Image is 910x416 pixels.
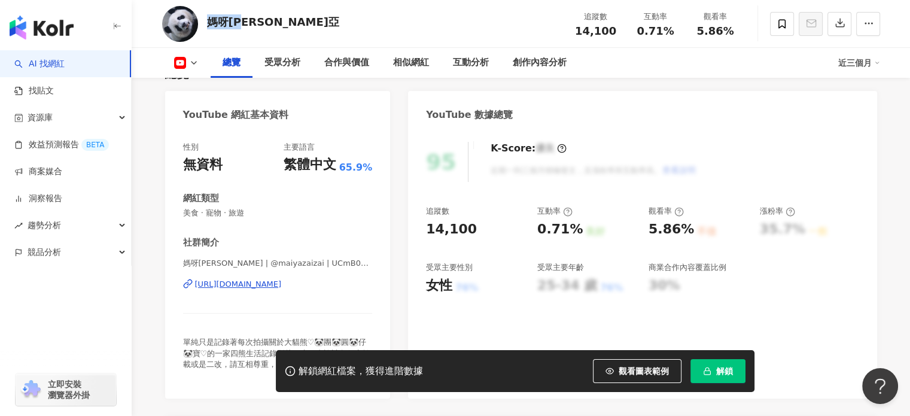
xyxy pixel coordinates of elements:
div: 無資料 [183,156,223,174]
span: 競品分析 [28,239,61,266]
img: KOL Avatar [162,6,198,42]
span: 14,100 [575,25,616,37]
button: 解鎖 [690,359,745,383]
span: 0.71% [637,25,674,37]
div: 觀看率 [693,11,738,23]
div: 互動率 [537,206,573,217]
a: 商案媒合 [14,166,62,178]
div: 受眾主要性別 [426,262,473,273]
div: 5.86% [649,220,694,239]
div: 0.71% [537,220,583,239]
div: 追蹤數 [426,206,449,217]
div: 互動分析 [453,56,489,70]
div: 受眾分析 [264,56,300,70]
div: 總覽 [223,56,241,70]
span: rise [14,221,23,230]
a: 洞察報告 [14,193,62,205]
span: 解鎖 [716,366,733,376]
div: 14,100 [426,220,477,239]
div: 相似網紅 [393,56,429,70]
div: 受眾主要年齡 [537,262,584,273]
span: 美食 · 寵物 · 旅遊 [183,208,373,218]
div: 網紅類型 [183,192,219,205]
img: logo [10,16,74,40]
button: 觀看圖表範例 [593,359,681,383]
div: 創作內容分析 [513,56,567,70]
div: 主要語言 [284,142,315,153]
div: 解鎖網紅檔案，獲得進階數據 [299,365,423,378]
a: searchAI 找網紅 [14,58,65,70]
span: 趨勢分析 [28,212,61,239]
div: 媽呀[PERSON_NAME]亞 [207,14,339,29]
div: K-Score : [491,142,567,155]
div: YouTube 數據總覽 [426,108,513,122]
span: 觀看圖表範例 [619,366,669,376]
span: 資源庫 [28,104,53,131]
span: 單純只是記錄著每次拍攝關於大貓熊♡🐼團🐼圓🐼仔🐼寶♡的一家四熊生活記錄影片，未經允許請勿任意轉載或是二改，請互相尊重，感謝! 祝福大家[PERSON_NAME] [183,338,371,379]
a: [URL][DOMAIN_NAME] [183,279,373,290]
a: 找貼文 [14,85,54,97]
div: 合作與價值 [324,56,369,70]
span: 65.9% [339,161,373,174]
div: 漲粉率 [760,206,795,217]
span: 媽呀[PERSON_NAME] | @maiyazaizai | UCmB0U-iKZPVB02bnmupQpfA [183,258,373,269]
div: 女性 [426,277,452,295]
div: 社群簡介 [183,236,219,249]
div: 追蹤數 [573,11,619,23]
span: 5.86% [696,25,734,37]
div: YouTube 網紅基本資料 [183,108,289,122]
div: 近三個月 [838,53,880,72]
div: 互動率 [633,11,678,23]
div: 商業合作內容覆蓋比例 [649,262,726,273]
div: [URL][DOMAIN_NAME] [195,279,282,290]
a: 效益預測報告BETA [14,139,109,151]
span: 立即安裝 瀏覽器外掛 [48,379,90,400]
div: 性別 [183,142,199,153]
a: chrome extension立即安裝 瀏覽器外掛 [16,374,116,406]
div: 繁體中文 [284,156,336,174]
img: chrome extension [19,380,42,399]
div: 觀看率 [649,206,684,217]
